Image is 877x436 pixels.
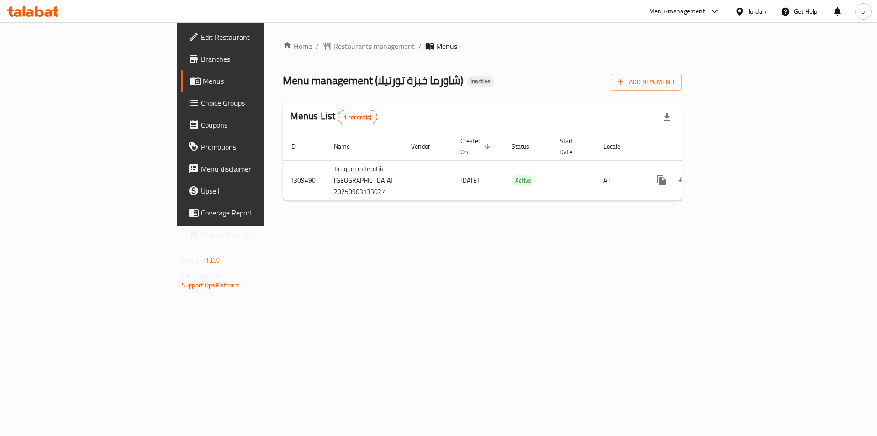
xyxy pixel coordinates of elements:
span: Promotions [201,141,317,152]
th: Actions [643,133,745,161]
td: شاورما خبزة تورتيلا,[GEOGRAPHIC_DATA] 20250903133027 [327,160,404,200]
span: Name [334,141,362,152]
a: Menus [181,70,324,92]
span: Created On [460,135,493,157]
span: Menus [436,41,457,52]
span: Branches [201,54,317,65]
span: ID [290,141,307,152]
span: [DATE] [460,174,479,186]
a: Menu disclaimer [181,158,324,180]
span: Version: [182,254,204,266]
span: Restaurants management [333,41,415,52]
div: Inactive [467,76,494,87]
span: Coverage Report [201,207,317,218]
td: - [552,160,596,200]
span: 1 record(s) [338,113,377,122]
span: Menu disclaimer [201,163,317,174]
li: / [418,41,422,52]
nav: breadcrumb [283,41,682,52]
span: Choice Groups [201,97,317,108]
span: Status [512,141,541,152]
a: Upsell [181,180,324,202]
div: Total records count [338,110,377,124]
div: Menu-management [649,6,705,17]
span: Grocery Checklist [201,229,317,240]
span: Menus [203,75,317,86]
button: more [650,169,672,191]
a: Grocery Checklist [181,224,324,246]
div: Jordan [748,6,766,16]
td: All [596,160,643,200]
table: enhanced table [283,133,745,201]
span: Menu management ( شاورما خبزة تورتيلا ) [283,70,463,91]
h2: Menus List [290,109,377,124]
a: Choice Groups [181,92,324,114]
span: Start Date [560,135,585,157]
a: Restaurants management [322,41,415,52]
span: 1.0.0 [206,254,220,266]
span: Upsell [201,185,317,196]
a: Support.OpsPlatform [182,279,240,291]
button: Add New Menu [611,74,682,91]
button: Change Status [672,169,694,191]
span: Vendor [411,141,442,152]
a: Coupons [181,114,324,136]
div: Export file [656,106,678,128]
a: Edit Restaurant [181,26,324,48]
span: Coupons [201,119,317,130]
span: Add New Menu [618,76,674,88]
span: Active [512,175,535,186]
span: Edit Restaurant [201,32,317,43]
a: Coverage Report [181,202,324,224]
span: Get support on: [182,270,224,282]
a: Branches [181,48,324,70]
a: Promotions [181,136,324,158]
span: b [861,6,865,16]
span: Inactive [467,77,494,85]
span: Locale [603,141,632,152]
